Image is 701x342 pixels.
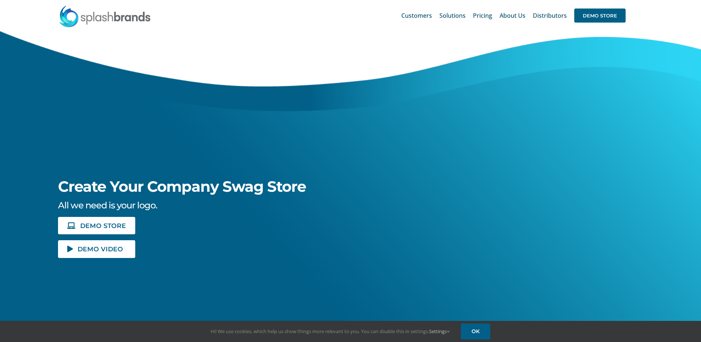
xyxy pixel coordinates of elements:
[439,13,466,19] span: Solutions
[58,217,135,234] a: DEMO STORE
[574,4,626,27] a: DEMO STORE
[211,328,450,335] span: Hi! We use cookies, which help us show things more relevant to you. You can disable this in setti...
[401,4,432,27] a: Customers
[78,246,123,252] span: DEMO VIDEO
[574,9,626,23] span: DEMO STORE
[59,5,151,27] img: SplashBrands.com Logo
[473,13,492,19] span: Pricing
[58,200,157,211] span: All we need is your logo.
[461,323,490,339] a: OK
[401,13,432,19] span: Customers
[473,4,492,27] a: Pricing
[533,4,567,27] a: Distributors
[429,328,450,335] a: Settings
[58,177,306,195] span: Create Your Company Swag Store
[401,4,626,27] nav: Main Menu
[500,13,525,19] span: About Us
[80,222,126,229] span: DEMO STORE
[533,13,567,19] span: Distributors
